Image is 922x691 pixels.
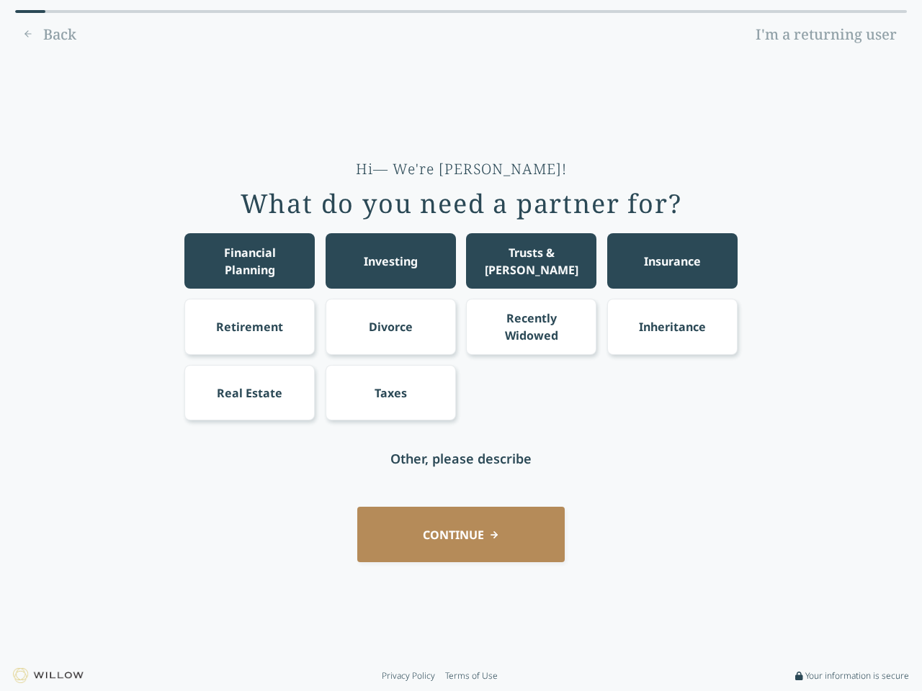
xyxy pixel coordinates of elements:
[217,384,282,402] div: Real Estate
[198,244,302,279] div: Financial Planning
[390,448,532,469] div: Other, please describe
[364,253,418,270] div: Investing
[357,507,565,562] button: CONTINUE
[480,244,583,279] div: Trusts & [PERSON_NAME]
[356,159,567,179] div: Hi— We're [PERSON_NAME]!
[382,670,435,682] a: Privacy Policy
[644,253,701,270] div: Insurance
[369,318,413,335] div: Divorce
[746,23,907,46] a: I'm a returning user
[216,318,283,335] div: Retirement
[241,189,682,218] div: What do you need a partner for?
[375,384,407,402] div: Taxes
[639,318,706,335] div: Inheritance
[480,310,583,344] div: Recently Widowed
[805,670,909,682] span: Your information is secure
[15,10,45,13] div: 0% complete
[445,670,498,682] a: Terms of Use
[13,668,84,683] img: Willow logo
